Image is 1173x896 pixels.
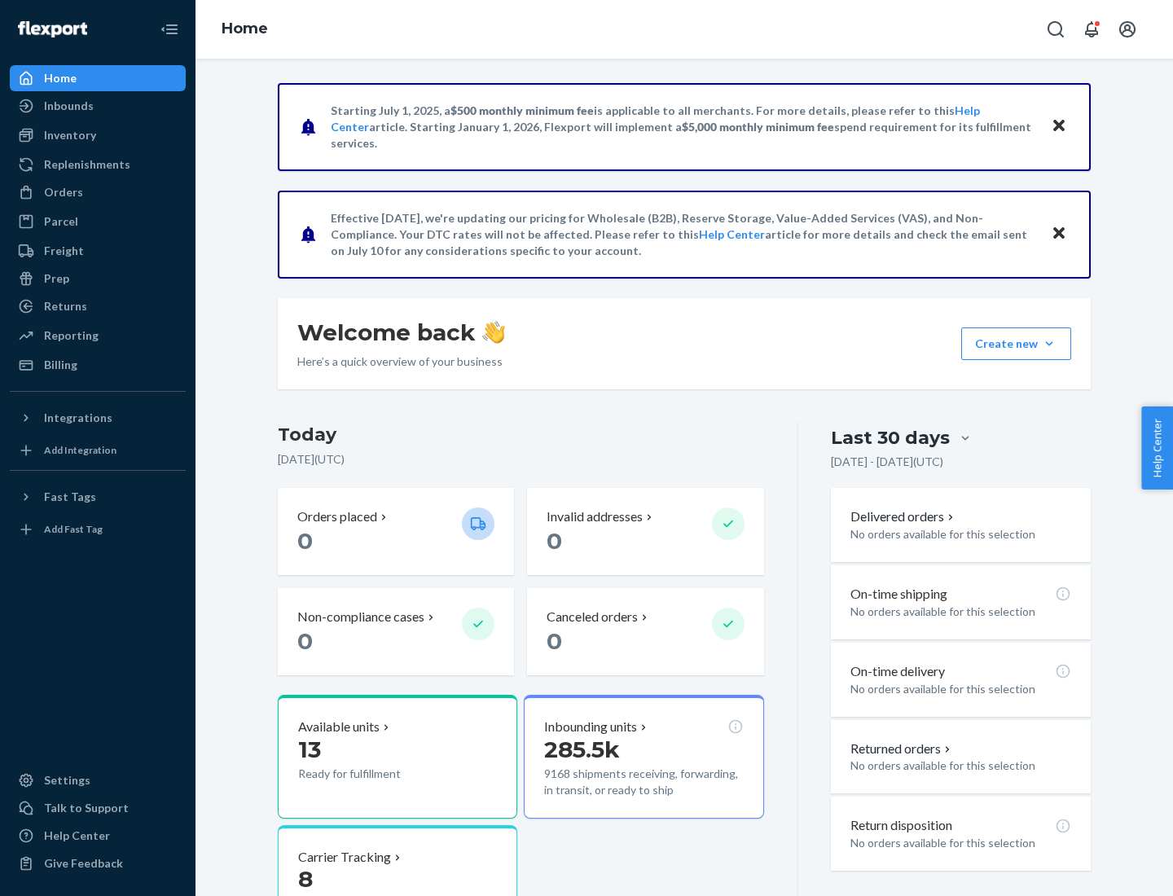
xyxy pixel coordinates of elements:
[10,179,186,205] a: Orders
[10,65,186,91] a: Home
[297,527,313,555] span: 0
[831,425,950,450] div: Last 30 days
[10,323,186,349] a: Reporting
[527,588,763,675] button: Canceled orders 0
[10,209,186,235] a: Parcel
[850,758,1071,774] p: No orders available for this selection
[278,488,514,575] button: Orders placed 0
[44,772,90,788] div: Settings
[524,695,763,819] button: Inbounding units285.5k9168 shipments receiving, forwarding, in transit, or ready to ship
[44,855,123,872] div: Give Feedback
[482,321,505,344] img: hand-wave emoji
[44,410,112,426] div: Integrations
[1048,222,1070,246] button: Close
[331,103,1035,152] p: Starting July 1, 2025, a is applicable to all merchants. For more details, please refer to this a...
[450,103,594,117] span: $500 monthly minimum fee
[544,718,637,736] p: Inbounding units
[547,527,562,555] span: 0
[850,585,947,604] p: On-time shipping
[278,695,517,819] button: Available units13Ready for fulfillment
[547,507,643,526] p: Invalid addresses
[547,627,562,655] span: 0
[278,588,514,675] button: Non-compliance cases 0
[44,800,129,816] div: Talk to Support
[1048,115,1070,138] button: Close
[1111,13,1144,46] button: Open account menu
[298,718,380,736] p: Available units
[961,327,1071,360] button: Create new
[850,662,945,681] p: On-time delivery
[1141,406,1173,490] button: Help Center
[10,152,186,178] a: Replenishments
[278,422,764,448] h3: Today
[850,835,1071,851] p: No orders available for this selection
[850,507,957,526] button: Delivered orders
[10,823,186,849] a: Help Center
[222,20,268,37] a: Home
[297,318,505,347] h1: Welcome back
[10,767,186,793] a: Settings
[298,736,321,763] span: 13
[850,681,1071,697] p: No orders available for this selection
[10,484,186,510] button: Fast Tags
[44,828,110,844] div: Help Center
[544,766,743,798] p: 9168 shipments receiving, forwarding, in transit, or ready to ship
[44,127,96,143] div: Inventory
[10,516,186,542] a: Add Fast Tag
[10,122,186,148] a: Inventory
[10,266,186,292] a: Prep
[527,488,763,575] button: Invalid addresses 0
[850,526,1071,542] p: No orders available for this selection
[44,184,83,200] div: Orders
[331,210,1035,259] p: Effective [DATE], we're updating our pricing for Wholesale (B2B), Reserve Storage, Value-Added Se...
[153,13,186,46] button: Close Navigation
[297,608,424,626] p: Non-compliance cases
[850,604,1071,620] p: No orders available for this selection
[831,454,943,470] p: [DATE] - [DATE] ( UTC )
[44,298,87,314] div: Returns
[44,98,94,114] div: Inbounds
[544,736,620,763] span: 285.5k
[44,270,69,287] div: Prep
[10,405,186,431] button: Integrations
[297,507,377,526] p: Orders placed
[850,740,954,758] button: Returned orders
[44,70,77,86] div: Home
[10,437,186,463] a: Add Integration
[10,93,186,119] a: Inbounds
[209,6,281,53] ol: breadcrumbs
[297,354,505,370] p: Here’s a quick overview of your business
[44,443,116,457] div: Add Integration
[1039,13,1072,46] button: Open Search Box
[297,627,313,655] span: 0
[10,238,186,264] a: Freight
[298,865,313,893] span: 8
[44,489,96,505] div: Fast Tags
[699,227,765,241] a: Help Center
[850,816,952,835] p: Return disposition
[10,293,186,319] a: Returns
[298,766,449,782] p: Ready for fulfillment
[298,848,391,867] p: Carrier Tracking
[18,21,87,37] img: Flexport logo
[44,522,103,536] div: Add Fast Tag
[682,120,834,134] span: $5,000 monthly minimum fee
[10,352,186,378] a: Billing
[44,156,130,173] div: Replenishments
[44,213,78,230] div: Parcel
[1075,13,1108,46] button: Open notifications
[44,243,84,259] div: Freight
[44,357,77,373] div: Billing
[278,451,764,468] p: [DATE] ( UTC )
[547,608,638,626] p: Canceled orders
[10,850,186,876] button: Give Feedback
[10,795,186,821] a: Talk to Support
[44,327,99,344] div: Reporting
